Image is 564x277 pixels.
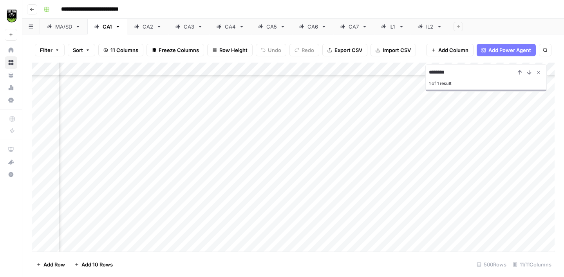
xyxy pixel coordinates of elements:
[383,46,411,54] span: Import CSV
[32,258,70,271] button: Add Row
[5,56,17,69] a: Browse
[184,23,194,31] div: CA3
[5,168,17,181] button: Help + Support
[98,44,143,56] button: 11 Columns
[474,258,510,271] div: 500 Rows
[5,6,17,26] button: Workspace: Turf Tank - Data Team
[35,44,65,56] button: Filter
[210,19,251,34] a: CA4
[146,44,204,56] button: Freeze Columns
[251,19,292,34] a: CA5
[127,19,168,34] a: CA2
[426,23,434,31] div: IL2
[168,19,210,34] a: CA3
[371,44,416,56] button: Import CSV
[438,46,468,54] span: Add Column
[477,44,536,56] button: Add Power Agent
[110,46,138,54] span: 11 Columns
[411,19,449,34] a: IL2
[426,44,474,56] button: Add Column
[349,23,359,31] div: CA7
[292,19,333,34] a: CA6
[515,68,524,77] button: Previous Result
[429,79,543,88] div: 1 of 1 result
[40,46,52,54] span: Filter
[207,44,253,56] button: Row Height
[43,261,65,268] span: Add Row
[5,156,17,168] button: What's new?
[87,19,127,34] a: CA1
[40,19,87,34] a: MA/SD
[524,68,534,77] button: Next Result
[103,23,112,31] div: CA1
[268,46,281,54] span: Undo
[159,46,199,54] span: Freeze Columns
[266,23,277,31] div: CA5
[70,258,117,271] button: Add 10 Rows
[334,46,362,54] span: Export CSV
[510,258,555,271] div: 11/11 Columns
[374,19,411,34] a: IL1
[5,44,17,56] a: Home
[302,46,314,54] span: Redo
[81,261,113,268] span: Add 10 Rows
[5,9,19,23] img: Turf Tank - Data Team Logo
[5,81,17,94] a: Usage
[219,46,248,54] span: Row Height
[289,44,319,56] button: Redo
[488,46,531,54] span: Add Power Agent
[256,44,286,56] button: Undo
[73,46,83,54] span: Sort
[5,69,17,81] a: Your Data
[333,19,374,34] a: CA7
[389,23,396,31] div: IL1
[225,23,236,31] div: CA4
[5,143,17,156] a: AirOps Academy
[5,94,17,106] a: Settings
[322,44,367,56] button: Export CSV
[68,44,95,56] button: Sort
[143,23,153,31] div: CA2
[55,23,72,31] div: MA/SD
[534,68,543,77] button: Close Search
[307,23,318,31] div: CA6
